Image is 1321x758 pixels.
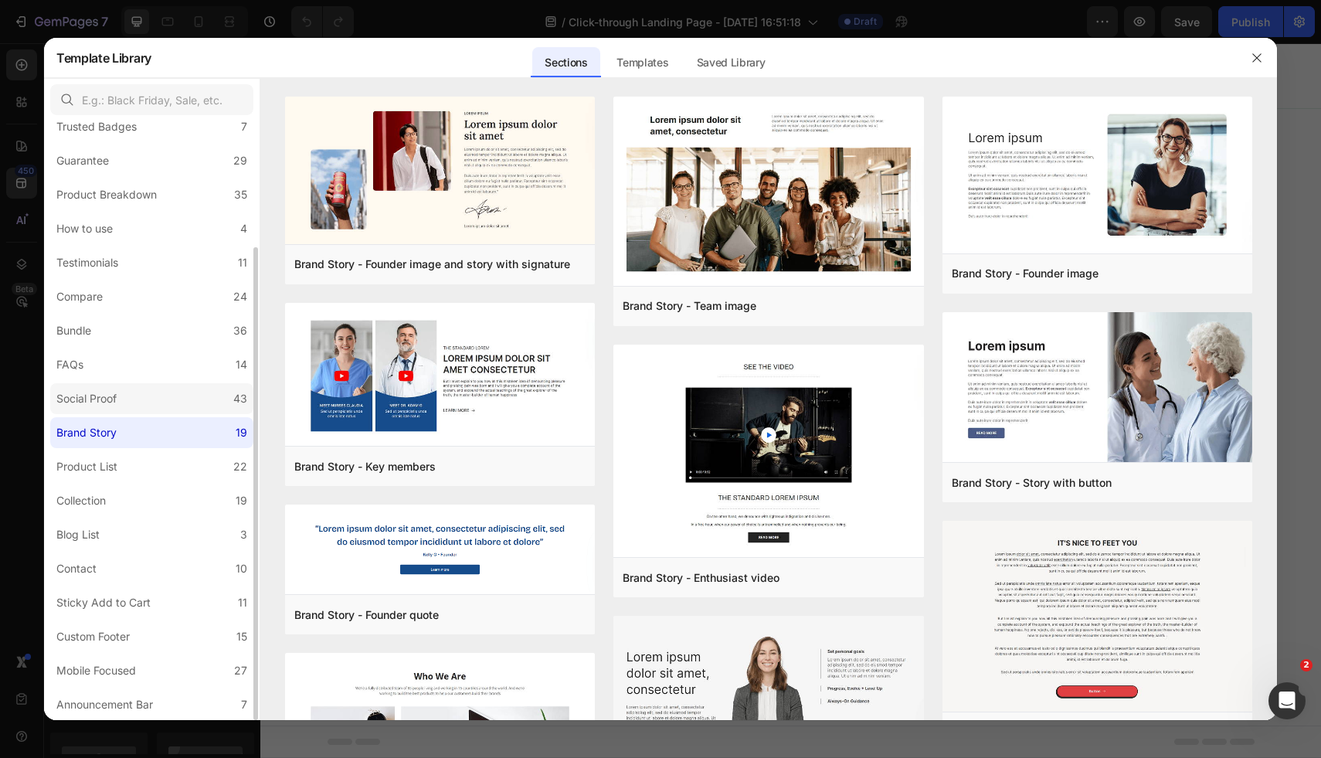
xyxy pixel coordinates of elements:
[233,151,247,170] div: 29
[236,491,247,510] div: 19
[56,627,130,646] div: Custom Footer
[56,457,117,476] div: Product List
[238,593,247,612] div: 11
[952,264,1099,283] div: Brand Story - Founder image
[285,505,595,591] img: brf-2.png
[494,515,567,531] span: Add section
[622,25,1005,350] p: Jeden Tag das Gleiche: Der [DATE] beginnt voller Tatendrang und Energie. Doch kaum ist das Mittag...
[56,185,157,204] div: Product Breakdown
[56,321,91,340] div: Bundle
[234,185,247,204] div: 35
[233,287,247,306] div: 24
[56,355,83,374] div: FAQs
[234,661,247,680] div: 27
[236,559,247,578] div: 10
[240,525,247,544] div: 3
[56,525,100,544] div: Blog List
[604,47,681,78] div: Templates
[1300,659,1313,671] span: 2
[233,457,247,476] div: 22
[56,253,118,272] div: Testimonials
[776,11,1014,54] a: Fuel Your Wellness
[1268,682,1306,719] iframe: Intercom live chat
[56,695,153,714] div: Announcement Bar
[50,84,253,115] input: E.g.: Black Friday, Sale, etc.
[56,151,109,170] div: Guarantee
[285,303,595,450] img: brk.png
[56,593,151,612] div: Sticky Add to Cart
[587,568,702,582] span: then drag & drop elements
[294,457,436,476] div: Brand Story - Key members
[240,219,247,238] div: 4
[623,569,779,587] div: Brand Story - Enthusiast video
[56,287,103,306] div: Compare
[285,97,595,247] img: brf.png
[241,695,247,714] div: 7
[942,97,1252,257] img: brf-1.png
[674,380,952,418] button: GET 53% OFF NOW
[56,38,151,78] h2: Template Library
[56,219,113,238] div: How to use
[364,549,457,565] div: Choose templates
[56,491,106,510] div: Collection
[236,355,247,374] div: 14
[236,627,247,646] div: 15
[56,559,97,578] div: Contact
[952,474,1112,492] div: Brand Story - Story with button
[294,606,439,624] div: Brand Story - Founder quote
[233,321,247,340] div: 36
[485,549,566,565] div: Generate layout
[236,423,247,442] div: 19
[728,386,898,412] div: GET 53% OFF NOW
[233,389,247,408] div: 43
[484,568,566,582] span: from URL or image
[613,97,923,289] img: brt.png
[942,521,1252,715] img: brl.png
[294,255,570,274] div: Brand Story - Founder image and story with signature
[599,549,693,565] div: Add blank section
[241,117,247,136] div: 7
[56,117,137,136] div: Trusted Badges
[613,345,923,560] img: bre.png
[46,12,134,53] img: gempages_556316431445132044-b5244ba5-1ade-4d89-9aed-4d7bb71075e1.png
[657,430,1007,469] div: LIMITED TIME OFFER - FREE BOTTLE & WHISK INCLUDED
[56,389,117,408] div: Social Proof
[942,312,1252,465] img: brs.png
[56,661,136,680] div: Mobile Focused
[623,297,756,315] div: Brand Story - Team image
[684,47,778,78] div: Saved Library
[357,568,463,582] span: inspired by CRO experts
[238,253,247,272] div: 11
[532,47,599,78] div: Sections
[828,25,945,41] p: Fuel Your Wellness
[56,423,117,442] div: Brand Story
